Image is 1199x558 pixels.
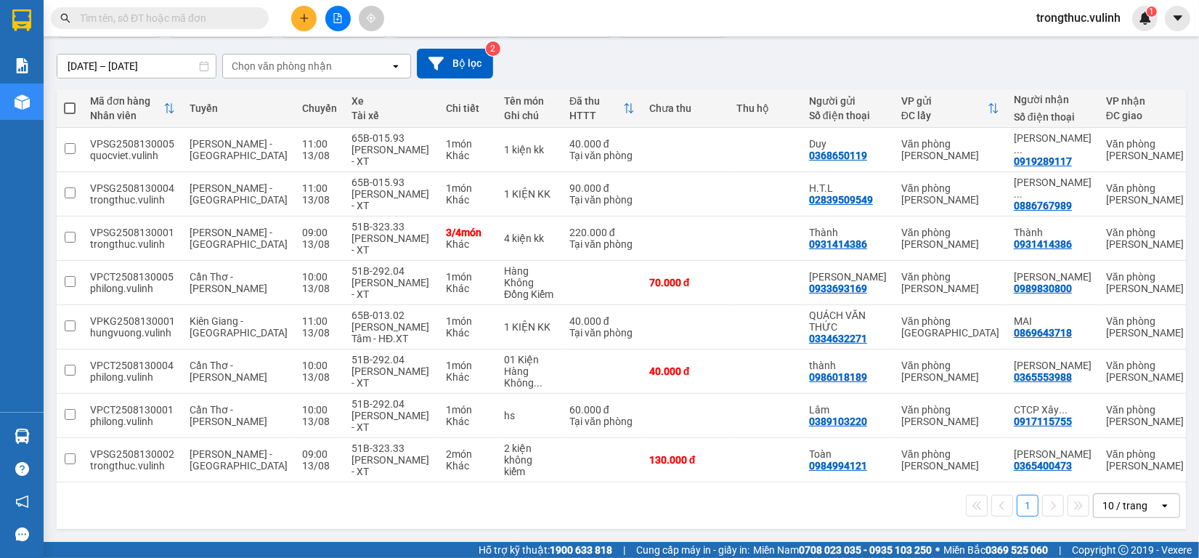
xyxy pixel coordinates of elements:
button: Bộ lọc [417,49,493,78]
div: Khác [446,460,489,472]
b: [PERSON_NAME] [84,9,206,28]
div: thành [809,360,887,371]
span: Cung cấp máy in - giấy in: [636,542,749,558]
div: 13/08 [302,327,337,339]
span: Cần Thơ - [PERSON_NAME] [190,271,267,294]
span: plus [299,13,309,23]
div: trongthuc.vulinh [90,460,175,472]
div: 1 KIỆN KK [504,321,555,333]
div: [PERSON_NAME] - XT [351,365,431,389]
div: 0984994121 [809,460,867,472]
span: Miền Nam [753,542,932,558]
div: 51B-292.04 [351,265,431,277]
div: hs [504,410,555,421]
div: 1 món [446,271,489,283]
div: 65B-013.02 [351,310,431,321]
div: Khác [446,150,489,161]
div: [PERSON_NAME] - XT [351,188,431,211]
button: plus [291,6,317,31]
div: 4 kiện kk [504,232,555,244]
div: Khác [446,194,489,206]
sup: 2 [486,41,500,56]
span: search [60,13,70,23]
div: 51B-323.33 [351,442,431,454]
div: 0334632271 [809,333,867,344]
div: 13/08 [302,416,337,427]
img: icon-new-feature [1139,12,1152,25]
span: | [1059,542,1061,558]
div: 40.000 đ [569,138,635,150]
div: 220.000 đ [569,227,635,238]
div: Đã thu [569,95,623,107]
div: QUÁCH VĂN THỨC [809,310,887,333]
div: 51B-292.04 [351,398,431,410]
div: Chưa thu [649,102,722,114]
span: question-circle [15,462,29,476]
div: Chi tiết [446,102,489,114]
div: Thành [1014,227,1092,238]
div: Lâm [809,404,887,416]
div: 3 / 4 món [446,227,489,238]
span: [PERSON_NAME] - [GEOGRAPHIC_DATA] [190,448,288,472]
span: environment [84,35,95,46]
div: Ghi chú [504,110,555,121]
span: notification [15,495,29,509]
div: [PERSON_NAME] - XT [351,277,431,300]
div: 13/08 [302,150,337,161]
div: HTTT [569,110,623,121]
div: 1 KIỆN KK [504,188,555,200]
span: [PERSON_NAME] - [GEOGRAPHIC_DATA] [190,227,288,250]
div: 2 kiện không kiểm [504,442,555,477]
div: trongthuc.vulinh [90,238,175,250]
div: 0917115755 [1014,416,1072,427]
span: | [623,542,625,558]
div: Tên món [504,95,555,107]
div: hungvuong.vulinh [90,327,175,339]
th: Toggle SortBy [83,89,182,128]
div: 0389103220 [809,416,867,427]
sup: 1 [1147,7,1157,17]
div: 09:00 [302,227,337,238]
div: Tài xế [351,110,431,121]
div: [PERSON_NAME] - XT [351,144,431,167]
span: message [15,527,29,541]
span: phone [7,108,18,119]
span: Cần Thơ - [PERSON_NAME] [190,404,267,427]
div: Tại văn phòng [569,150,635,161]
span: ... [1059,404,1068,416]
img: warehouse-icon [15,94,30,110]
div: [PERSON_NAME] Tâm - HĐ.XT [351,321,431,344]
div: Nguyễn Vũ [809,271,887,283]
span: ... [1014,188,1023,200]
div: 1 món [446,404,489,416]
div: 60.000 đ [569,404,635,416]
div: VPCT2508130005 [90,271,175,283]
div: Xe [351,95,431,107]
div: philong.vulinh [90,416,175,427]
div: Sơn Nguyễn Lab [1014,132,1092,155]
div: Tại văn phòng [569,327,635,339]
span: caret-down [1171,12,1184,25]
div: Khác [446,371,489,383]
div: Văn phòng [PERSON_NAME] [901,360,999,383]
div: 09:00 [302,448,337,460]
span: 1 [1149,7,1154,17]
div: 13/08 [302,238,337,250]
div: Số điện thoại [809,110,887,121]
svg: open [390,60,402,72]
div: 0989830800 [1014,283,1072,294]
div: 02839509549 [809,194,873,206]
div: 51B-292.04 [351,354,431,365]
button: 1 [1017,495,1039,517]
div: Người gửi [809,95,887,107]
div: Tại văn phòng [569,416,635,427]
div: 10:00 [302,360,337,371]
div: Duy [809,138,887,150]
div: 90.000 đ [569,182,635,194]
div: Tại văn phòng [569,194,635,206]
th: Toggle SortBy [562,89,642,128]
div: VPSG2508130005 [90,138,175,150]
div: 0365553988 [1014,371,1072,383]
div: Khác [446,283,489,294]
div: Nhân viên [90,110,163,121]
